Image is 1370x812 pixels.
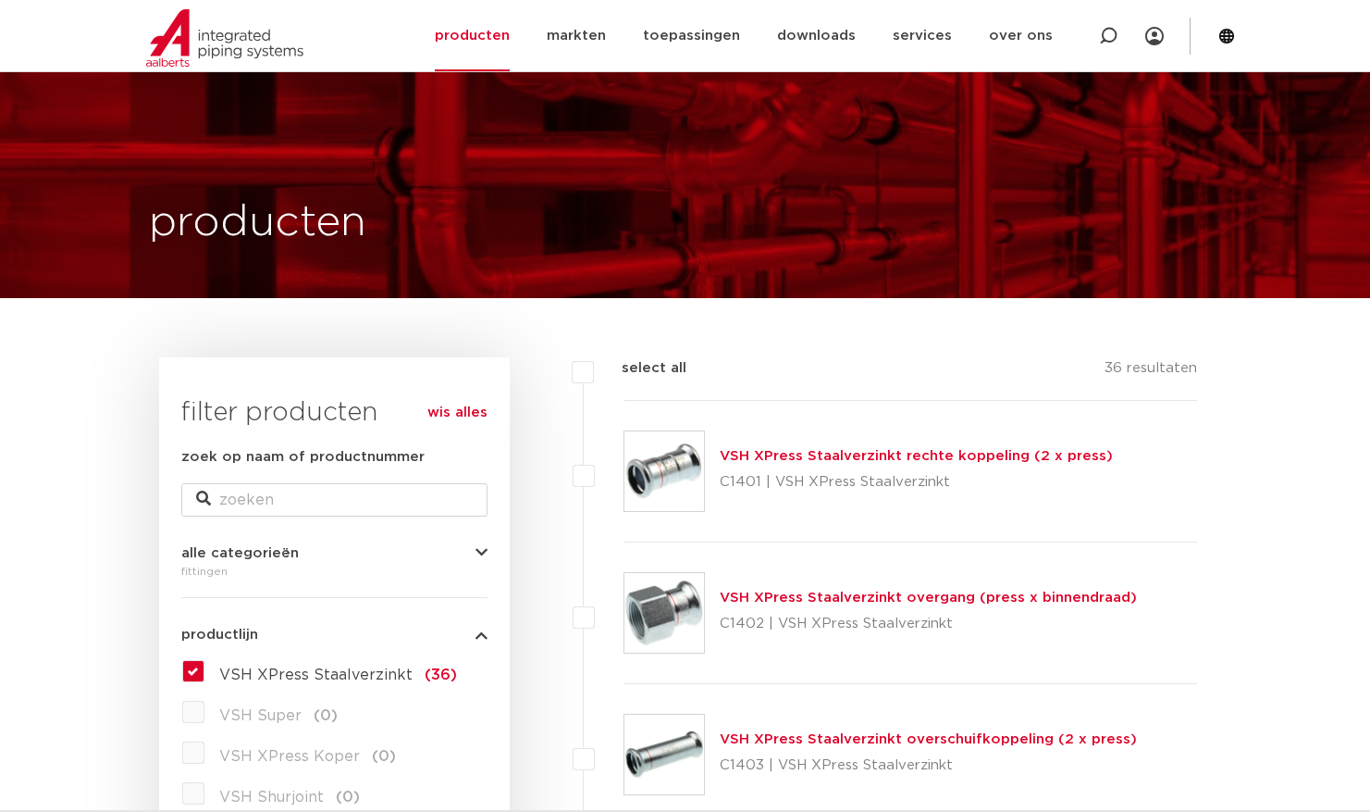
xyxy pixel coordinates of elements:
span: (0) [314,708,338,723]
span: VSH Shurjoint [219,790,324,805]
a: VSH XPress Staalverzinkt overschuifkoppeling (2 x press) [720,732,1137,746]
img: Thumbnail for VSH XPress Staalverzinkt overgang (press x binnendraad) [624,573,704,653]
span: VSH Super [219,708,302,723]
span: VSH XPress Staalverzinkt [219,668,413,682]
p: 36 resultaten [1105,357,1197,386]
img: Thumbnail for VSH XPress Staalverzinkt overschuifkoppeling (2 x press) [624,715,704,794]
span: VSH XPress Koper [219,749,360,764]
p: C1401 | VSH XPress Staalverzinkt [720,468,1113,497]
a: VSH XPress Staalverzinkt rechte koppeling (2 x press) [720,449,1113,463]
div: fittingen [181,560,488,582]
label: zoek op naam of productnummer [181,446,425,468]
h1: producten [149,194,366,253]
span: (0) [336,790,360,805]
span: (36) [425,668,457,682]
span: alle categorieën [181,546,299,560]
span: (0) [372,749,396,764]
p: C1402 | VSH XPress Staalverzinkt [720,609,1137,639]
p: C1403 | VSH XPress Staalverzinkt [720,751,1137,781]
input: zoeken [181,483,488,517]
button: alle categorieën [181,546,488,560]
label: select all [594,357,686,380]
h3: filter producten [181,394,488,431]
img: Thumbnail for VSH XPress Staalverzinkt rechte koppeling (2 x press) [624,431,704,511]
a: VSH XPress Staalverzinkt overgang (press x binnendraad) [720,591,1137,605]
a: wis alles [427,402,488,424]
span: productlijn [181,628,258,642]
button: productlijn [181,628,488,642]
